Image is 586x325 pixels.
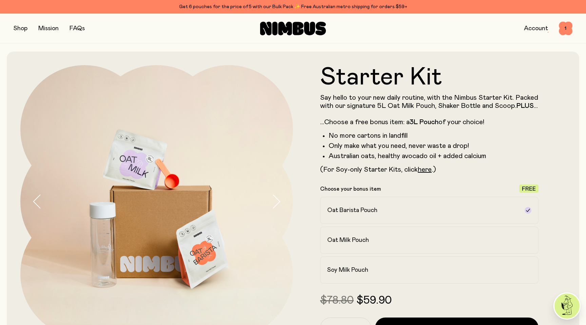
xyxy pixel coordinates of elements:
a: Account [524,25,548,32]
span: $78.80 [320,295,354,306]
h1: Starter Kit [320,65,539,90]
button: 1 [559,22,572,35]
a: Mission [38,25,59,32]
img: agent [554,293,580,319]
li: Australian oats, healthy avocado oil + added calcium [329,152,539,160]
span: $59.90 [356,295,392,306]
h2: Soy Milk Pouch [327,266,368,274]
h2: Oat Barista Pouch [327,206,377,214]
strong: Pouch [419,119,438,126]
p: Say hello to your new daily routine, with the Nimbus Starter Kit. Packed with our signature 5L Oa... [320,94,539,126]
strong: PLUS [516,102,534,109]
a: FAQs [70,25,85,32]
li: Only make what you need, never waste a drop! [329,142,539,150]
p: Choose your bonus item [320,186,381,192]
strong: 3L [410,119,418,126]
p: (For Soy-only Starter Kits, click .) [320,166,539,174]
li: No more cartons in landfill [329,132,539,140]
span: Free [522,186,536,192]
div: Get 6 pouches for the price of 5 with our Bulk Pack ✨ Free Australian metro shipping for orders $59+ [14,3,572,11]
a: here [418,166,432,173]
h2: Oat Milk Pouch [327,236,369,244]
